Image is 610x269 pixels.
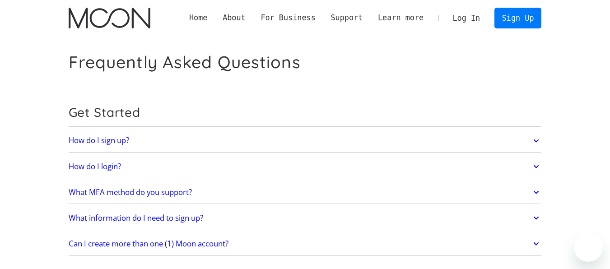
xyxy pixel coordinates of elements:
[378,12,424,23] div: Learn more
[69,105,542,120] h2: Get Started
[69,157,542,176] a: How do I login?
[253,12,323,23] div: For Business
[69,183,542,202] a: What MFA method do you support?
[370,12,431,23] div: Learn more
[69,8,150,28] img: Moon Logo
[69,8,150,28] a: home
[223,12,246,23] div: About
[69,188,192,197] h2: What MFA method do you support?
[261,12,315,23] div: For Business
[69,213,203,223] h2: What information do I need to sign up?
[69,162,121,171] h2: How do I login?
[69,52,301,72] h1: Frequently Asked Questions
[69,131,542,150] a: How do I sign up?
[69,209,542,227] a: What information do I need to sign up?
[331,12,363,23] div: Support
[69,234,542,253] a: Can I create more than one (1) Moon account?
[445,8,488,28] a: Log In
[69,136,129,145] h2: How do I sign up?
[69,239,228,248] h2: Can I create more than one (1) Moon account?
[494,8,541,28] a: Sign Up
[323,12,370,23] div: Support
[182,12,215,23] a: Home
[574,233,603,262] iframe: Button to launch messaging window
[215,12,253,23] div: About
